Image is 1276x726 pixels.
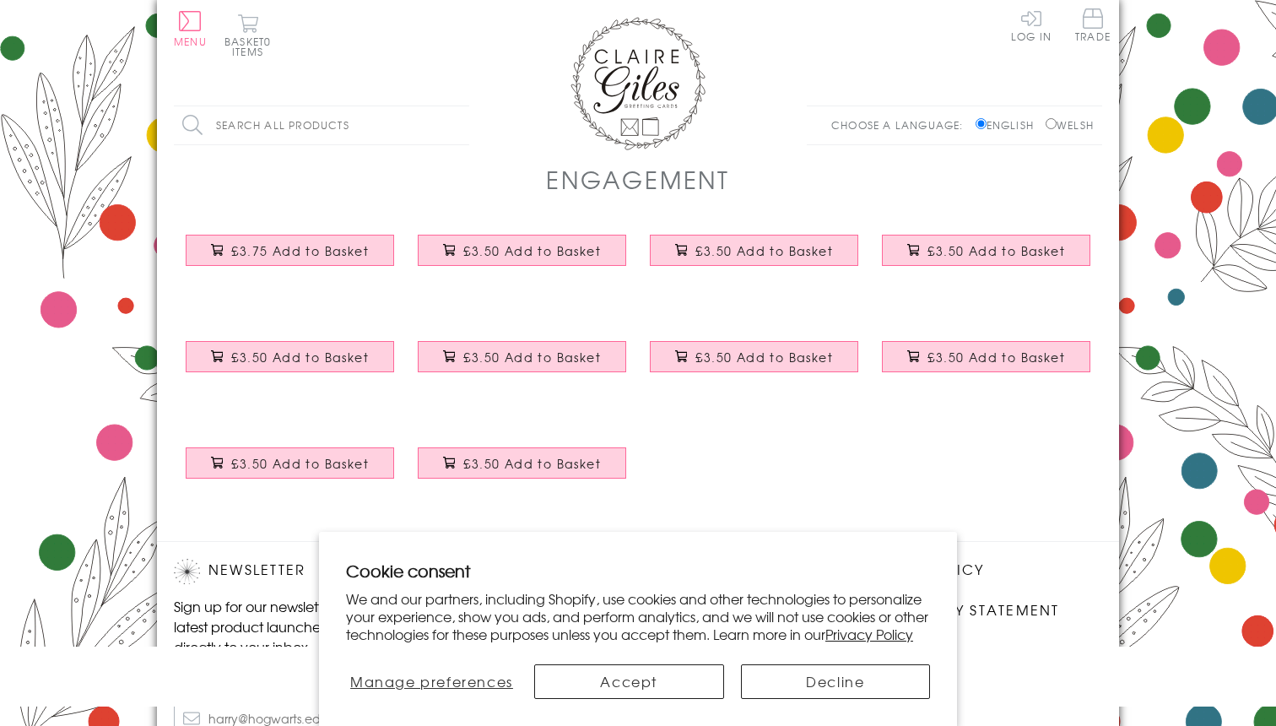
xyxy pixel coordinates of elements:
[650,235,859,266] button: £3.50 Add to Basket
[638,222,870,295] a: Wedding Card, Ring, Congratulations you're Engaged, Embossed and Foiled text £3.50 Add to Basket
[695,349,833,366] span: £3.50 Add to Basket
[346,664,517,699] button: Manage preferences
[186,447,395,479] button: £3.50 Add to Basket
[463,349,601,366] span: £3.50 Add to Basket
[882,235,1091,266] button: £3.50 Add to Basket
[452,106,469,144] input: Search
[174,328,406,401] a: Engagement Card, Congratulations on your Engagemnet text with gold foil £3.50 Add to Basket
[174,11,207,46] button: Menu
[346,590,930,642] p: We and our partners, including Shopify, use cookies and other technologies to personalize your ex...
[463,242,601,259] span: £3.50 Add to Basket
[650,341,859,372] button: £3.50 Add to Basket
[186,341,395,372] button: £3.50 Add to Basket
[1046,117,1094,133] label: Welsh
[346,559,930,582] h2: Cookie consent
[638,328,870,401] a: Wedding Engagement Card, Pink Hearts, fabric butterfly Embellished £3.50 Add to Basket
[406,435,638,507] a: Wedding Card, Patterned Hearts, Congratulations on your Engagement £3.50 Add to Basket
[976,117,1042,133] label: English
[831,117,972,133] p: Choose a language:
[870,328,1102,401] a: Wedding Engagement Card, Heart and Love Birds, Congratulations £3.50 Add to Basket
[870,222,1102,295] a: Wedding Engagement Card, Tying the Knot Yay! Embellished with colourful pompoms £3.50 Add to Basket
[546,162,730,197] h1: Engagement
[231,455,369,472] span: £3.50 Add to Basket
[1075,8,1111,45] a: Trade
[1075,8,1111,41] span: Trade
[825,624,913,644] a: Privacy Policy
[174,596,461,657] p: Sign up for our newsletter to receive the latest product launches, news and offers directly to yo...
[231,242,369,259] span: £3.75 Add to Basket
[570,17,706,150] img: Claire Giles Greetings Cards
[463,455,601,472] span: £3.50 Add to Basket
[186,235,395,266] button: £3.75 Add to Basket
[224,14,271,57] button: Basket0 items
[882,341,1091,372] button: £3.50 Add to Basket
[406,328,638,401] a: Wedding Card, Star Heart, Congratulations £3.50 Add to Basket
[927,349,1065,366] span: £3.50 Add to Basket
[350,671,513,691] span: Manage preferences
[695,242,833,259] span: £3.50 Add to Basket
[232,34,271,59] span: 0 items
[534,664,724,699] button: Accept
[418,235,627,266] button: £3.50 Add to Basket
[418,447,627,479] button: £3.50 Add to Basket
[1046,118,1057,129] input: Welsh
[174,106,469,144] input: Search all products
[174,435,406,507] a: Wedding Card, Dotty Heart, Engagement, Embellished with colourful pompoms £3.50 Add to Basket
[741,664,931,699] button: Decline
[976,118,987,129] input: English
[927,242,1065,259] span: £3.50 Add to Basket
[174,34,207,49] span: Menu
[231,349,369,366] span: £3.50 Add to Basket
[1011,8,1052,41] a: Log In
[174,222,406,295] a: Engagement Card, Heart in Stars, Wedding, Embellished with a colourful tassel £3.75 Add to Basket
[174,559,461,584] h2: Newsletter
[418,341,627,372] button: £3.50 Add to Basket
[406,222,638,295] a: Wedding Card, Pop! You're Engaged Best News, Embellished with colourful pompoms £3.50 Add to Basket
